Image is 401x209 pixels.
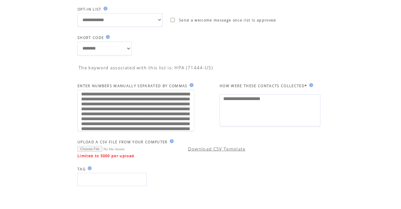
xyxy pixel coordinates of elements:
[102,7,108,11] img: help.gif
[77,35,104,40] span: SHORT CODE
[86,166,92,170] img: help.gif
[220,84,305,88] span: HOW WERE THESE CONTACTS COLLECTED
[175,65,213,71] span: HPA (71444-US)
[104,35,110,39] img: help.gif
[179,18,276,22] span: Send a welcome message once list is approved
[188,146,246,152] a: Download CSV Template
[307,83,313,87] img: help.gif
[77,7,102,12] span: OPT-IN LIST
[77,167,86,171] span: TAG
[78,65,173,71] span: The keyword associated with this list is:
[77,154,135,158] span: Limited to 5000 per upload
[77,84,188,88] span: ENTER NUMBERS MANUALLY SEPARATED BY COMMAS
[188,83,194,87] img: help.gif
[77,140,168,144] span: UPLOAD A CSV FILE FROM YOUR COMPUTER
[168,139,174,143] img: help.gif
